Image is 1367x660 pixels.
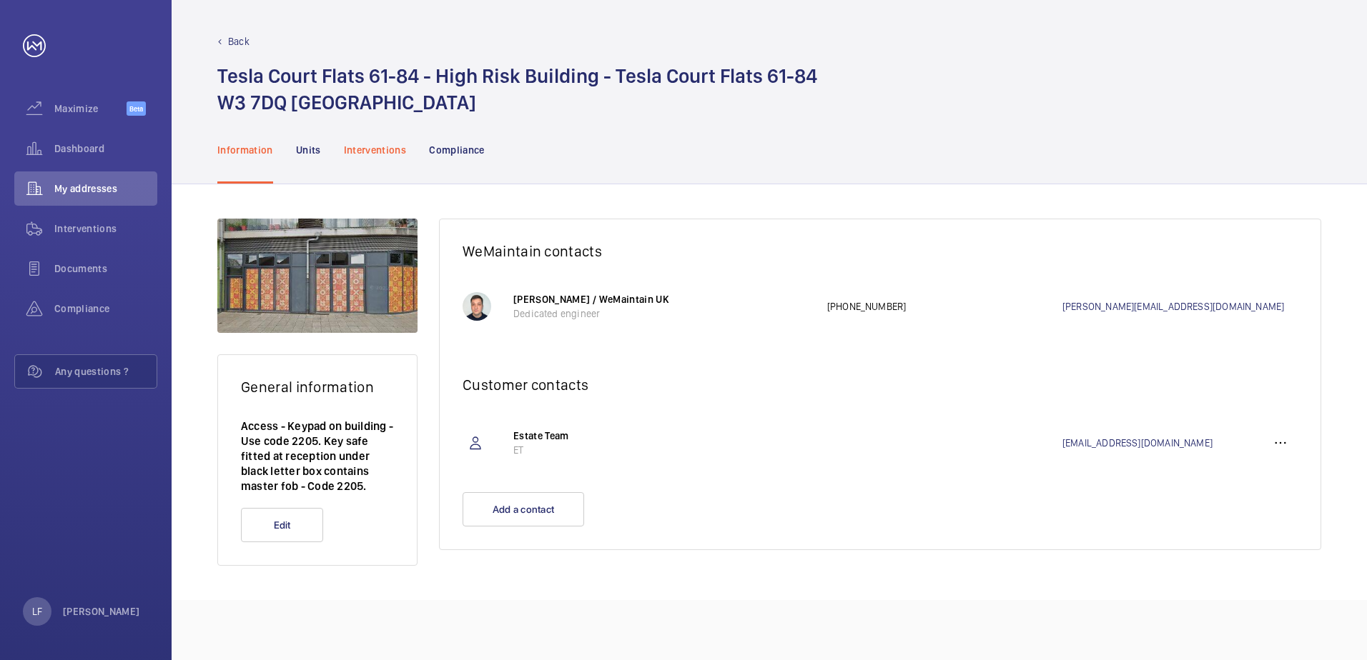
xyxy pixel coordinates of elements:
p: [PHONE_NUMBER] [827,299,1062,314]
h1: Tesla Court Flats 61-84 - High Risk Building - Tesla Court Flats 61-84 W3 7DQ [GEOGRAPHIC_DATA] [217,63,817,116]
span: Documents [54,261,157,276]
a: [PERSON_NAME][EMAIL_ADDRESS][DOMAIN_NAME] [1062,299,1298,314]
span: Any questions ? [55,364,157,379]
h2: General information [241,378,394,396]
p: Back [228,34,250,49]
span: Interventions [54,221,157,236]
span: Maximize [54,101,127,116]
p: Estate Team [513,429,813,443]
p: [PERSON_NAME] [63,604,140,619]
p: Interventions [344,143,407,157]
p: [PERSON_NAME] / WeMaintain UK [513,292,813,306]
h2: Customer contacts [463,376,1298,394]
p: Compliance [429,143,485,157]
button: Add a contact [463,492,584,526]
p: Access - Keypad on building - Use code 2205. Key safe fitted at reception under black letter box ... [241,419,394,494]
span: My addresses [54,181,157,196]
p: Dedicated engineer [513,306,813,321]
button: Edit [241,508,323,542]
h2: WeMaintain contacts [463,242,1298,260]
span: Compliance [54,301,157,316]
span: Beta [127,101,146,116]
span: Dashboard [54,141,157,156]
p: Information [217,143,273,157]
a: [EMAIL_ADDRESS][DOMAIN_NAME] [1062,436,1263,450]
p: LF [32,604,42,619]
p: Units [296,143,321,157]
p: ET [513,443,813,457]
